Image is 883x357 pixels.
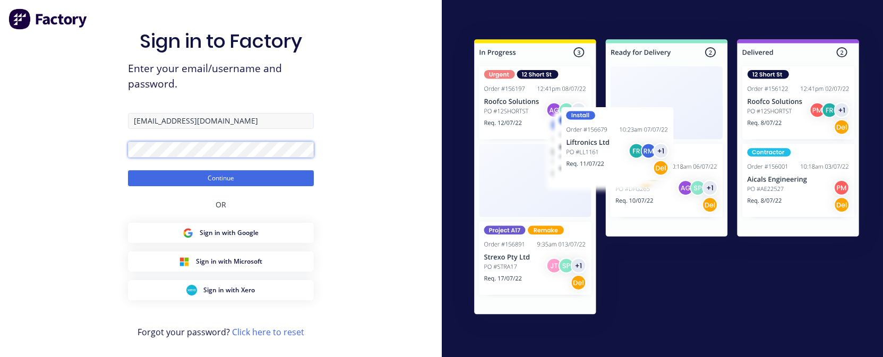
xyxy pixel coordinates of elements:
[128,113,314,129] input: Email/Username
[179,256,190,267] img: Microsoft Sign in
[140,30,302,53] h1: Sign in to Factory
[138,326,304,338] span: Forgot your password?
[128,223,314,243] button: Google Sign inSign in with Google
[186,285,197,295] img: Xero Sign in
[128,280,314,300] button: Xero Sign inSign in with Xero
[183,228,193,238] img: Google Sign in
[203,285,255,295] span: Sign in with Xero
[232,326,304,338] a: Click here to reset
[128,170,314,186] button: Continue
[128,251,314,272] button: Microsoft Sign inSign in with Microsoft
[200,228,259,238] span: Sign in with Google
[196,257,262,266] span: Sign in with Microsoft
[216,186,226,223] div: OR
[8,8,88,30] img: Factory
[128,61,314,92] span: Enter your email/username and password.
[451,18,882,339] img: Sign in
